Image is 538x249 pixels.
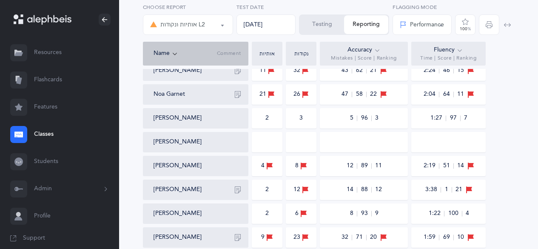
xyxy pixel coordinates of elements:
span: 10 [457,233,464,242]
div: 4 [261,161,273,171]
div: Accuracy [347,46,381,55]
span: 2:04 [423,92,439,97]
span: 47 [341,92,352,97]
span: 7 [464,114,467,123]
span: 21 [455,186,462,194]
div: 21 [259,90,275,99]
div: 2 [265,186,269,194]
span: 3:38 [425,187,441,192]
span: 71 [356,235,367,240]
span: 14 [457,162,464,170]
div: 3 [299,114,303,123]
div: 6 [295,209,307,218]
div: Name [154,49,217,58]
button: Noa Garnet [154,90,185,99]
span: 93 [361,211,372,216]
span: 97 [450,115,461,121]
span: 4 [466,209,469,218]
span: 1:22 [428,211,444,216]
span: 1:59 [423,235,439,240]
div: 9 [261,233,273,242]
button: [PERSON_NAME] [154,162,202,170]
button: אותיות ונקודות L2 [143,14,233,35]
div: [DATE] [236,14,296,35]
span: 9 [375,209,379,218]
span: 14 [346,187,357,192]
span: 89 [361,163,372,169]
span: 58 [356,92,367,97]
span: 1 [444,187,452,192]
button: Testing [300,15,344,34]
span: 43 [341,68,352,73]
button: [PERSON_NAME] [154,186,202,194]
div: 100 [460,27,471,31]
button: [PERSON_NAME] [154,138,202,146]
span: Support [23,234,45,243]
div: 2 [265,209,269,218]
button: Performance [393,14,452,35]
div: 11 [259,66,275,75]
label: Test Date [236,3,296,11]
span: 22 [370,90,377,99]
span: Time | Score | Ranking [420,55,476,62]
span: 32 [341,235,352,240]
button: [PERSON_NAME] [154,66,202,75]
div: Performance [400,20,444,29]
span: Comment [217,50,241,57]
span: 5 [350,115,357,121]
span: % [467,26,471,31]
div: 32 [293,66,309,75]
span: 96 [361,115,372,121]
div: נקודות [288,51,314,56]
span: 62 [356,68,367,73]
span: 2:24 [423,68,439,73]
div: 26 [293,90,309,99]
span: 11 [375,162,382,170]
span: 8 [350,211,357,216]
button: [PERSON_NAME] [154,114,202,123]
div: אותיות [254,51,280,56]
span: 1:27 [430,115,446,121]
span: 69 [443,235,454,240]
span: Mistakes | Score | Ranking [331,55,397,62]
div: Fluency [434,46,463,55]
label: Flagging Mode [393,3,452,11]
span: 100 [448,211,462,216]
span: 11 [457,90,464,99]
button: [PERSON_NAME] [154,209,202,218]
div: אותיות ונקודות L2 [150,20,205,30]
span: 20 [370,233,377,242]
label: Choose report [143,3,233,11]
span: 12 [375,186,382,194]
span: 2:19 [423,163,439,169]
div: 8 [295,161,307,171]
span: 15 [457,66,464,75]
span: 46 [443,68,454,73]
span: 64 [443,92,454,97]
button: [PERSON_NAME] [154,233,202,242]
div: 2 [265,114,269,123]
span: 21 [370,66,377,75]
span: 51 [443,163,454,169]
div: 12 [293,185,309,195]
button: 100% [455,14,475,35]
span: 3 [375,114,379,123]
span: 88 [361,187,372,192]
span: 12 [346,163,357,169]
div: 23 [293,233,309,242]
